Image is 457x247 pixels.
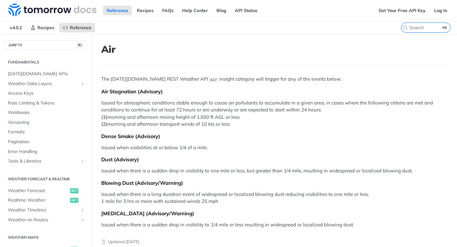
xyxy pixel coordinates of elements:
span: Recipes [37,25,54,30]
span: Weather Data Layers [8,81,78,87]
span: Reference [70,25,91,30]
div: Blowing Dust (Advisory/Warning) [101,180,447,186]
p: Issued when there is a long duration event of widespread or localized blowing dust reducing visib... [101,191,447,205]
p: Issued for atmospheric conditions stable enough to cause air pollutants to accumulate in a given ... [101,99,447,128]
span: Tools & Libraries [8,158,78,164]
p: Issued when visibilities at or below 1/4 of a mile. [101,144,447,151]
span: get [70,188,78,193]
a: Realtime Weatherget [5,196,87,205]
span: Error Handling [8,149,85,155]
h2: Fundamentals [5,59,87,65]
a: Access Keys [5,89,87,98]
a: Pagination [5,137,87,147]
a: Blog [213,6,230,15]
a: Rate Limiting & Tokens [5,98,87,108]
button: Show subpages for Tools & Libraries [80,159,85,164]
span: Formats [8,129,85,135]
a: Get Your Free API Key [375,6,429,15]
a: Weather on RoutesShow subpages for Weather on Routes [5,215,87,225]
a: Recipes [27,23,58,32]
span: [DATE][DOMAIN_NAME] APIs [8,71,85,77]
a: Recipes [133,6,157,15]
span: get [70,198,78,203]
h2: Weather Forecast & realtime [5,176,87,182]
span: ⌘/ [76,43,83,48]
img: Tomorrow.io Weather API Docs [8,3,96,16]
a: Error Handling [5,147,87,157]
div: Dust (Advisory) [101,156,447,163]
span: Realtime Weather [8,197,69,204]
a: Reference [103,6,132,15]
svg: Search [403,25,408,30]
p: Issued when there is a sudden drop in visibility to one mile or less, but greater than 1/4 mile, ... [101,167,447,175]
span: Versioning [8,119,85,126]
a: API Status [231,6,261,15]
span: Weather Forecast [8,188,69,194]
span: Access Keys [8,90,85,97]
span: Webhooks [8,110,85,116]
a: Formats [5,127,87,137]
div: Dense Smoke (Advisory) [101,133,447,139]
button: Show subpages for Weather on Routes [80,217,85,223]
a: Weather TimelinesShow subpages for Weather Timelines [5,205,87,215]
a: Weather Forecastget [5,186,87,196]
button: Show subpages for Weather Timelines [80,208,85,213]
span: air [210,77,217,82]
kbd: ⌘K [441,24,449,31]
span: Pagination [8,139,85,145]
span: Weather Timelines [8,207,78,213]
a: Versioning [5,118,87,127]
a: Reference [59,23,95,32]
h2: Weather Maps [5,235,87,240]
p: Updated [DATE] [101,239,447,245]
span: Weather on Routes [8,217,78,223]
h1: Air [101,43,447,55]
a: Tools & LibrariesShow subpages for Tools & Libraries [5,157,87,166]
a: Log In [431,6,451,15]
div: [MEDICAL_DATA] (Advisory/Warning) [101,210,447,217]
a: Weather Data LayersShow subpages for Weather Data Layers [5,79,87,89]
a: FAQs [159,6,177,15]
a: Help Center [179,6,211,15]
p: Issued when there is a sudden drop in visibility to 1/4 mile or less resulting in widespread or l... [101,221,447,229]
p: The [DATE][DOMAIN_NAME] REST Weather API insight category will trigger for any of the events below. [101,76,447,83]
button: Show subpages for Weather Data Layers [80,81,85,86]
a: [DATE][DOMAIN_NAME] APIs [5,69,87,79]
button: JUMP TO⌘/ [5,40,87,50]
span: Rate Limiting & Tokens [8,100,85,106]
div: Air Stagnation (Advisory) [101,88,447,95]
strong: (1) [101,114,107,120]
a: Webhooks [5,108,87,117]
strong: (2) [101,121,107,127]
span: v4.0.1 [6,23,25,32]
